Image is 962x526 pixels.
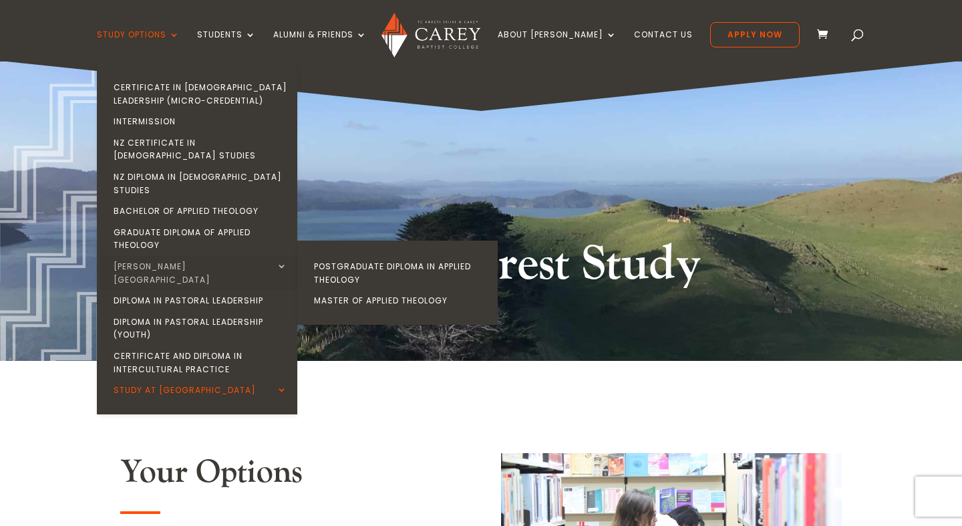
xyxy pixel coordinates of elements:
a: Students [197,30,256,61]
a: Certificate in [DEMOGRAPHIC_DATA] Leadership (Micro-credential) [100,77,301,111]
a: Study Options [97,30,180,61]
h2: Your Options [120,453,461,499]
a: Diploma in Pastoral Leadership (Youth) [100,311,301,346]
h1: Special Interest Study [230,233,732,303]
a: Study at [GEOGRAPHIC_DATA] [100,380,301,401]
a: [PERSON_NAME][GEOGRAPHIC_DATA] [100,256,301,290]
a: NZ Certificate in [DEMOGRAPHIC_DATA] Studies [100,132,301,166]
a: Bachelor of Applied Theology [100,201,301,222]
a: NZ Diploma in [DEMOGRAPHIC_DATA] Studies [100,166,301,201]
a: Contact Us [634,30,693,61]
a: Intermission [100,111,301,132]
a: Postgraduate Diploma in Applied Theology [301,256,501,290]
a: Master of Applied Theology [301,290,501,311]
img: Carey Baptist College [381,13,480,57]
a: Graduate Diploma of Applied Theology [100,222,301,256]
a: About [PERSON_NAME] [498,30,617,61]
a: Apply Now [710,22,800,47]
a: Diploma in Pastoral Leadership [100,290,301,311]
a: Alumni & Friends [273,30,367,61]
a: Certificate and Diploma in Intercultural Practice [100,346,301,380]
